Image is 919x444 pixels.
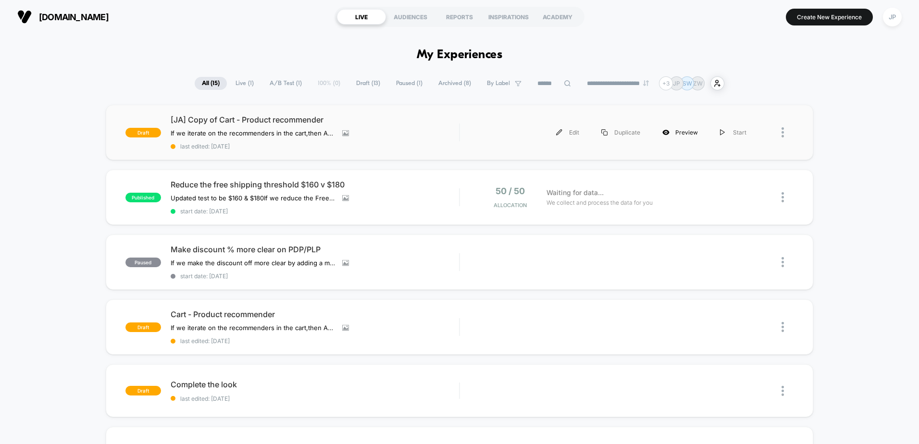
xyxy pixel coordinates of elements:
span: If we iterate on the recommenders in the cart,then AOV will increase,because personalisation in t... [171,129,335,137]
div: AUDIENCES [386,9,435,25]
span: Draft ( 13 ) [349,77,387,90]
span: If we make the discount off more clear by adding a marker,then Add to Carts & CR will increase,be... [171,259,335,267]
span: Complete the look [171,380,459,389]
p: JP [673,80,680,87]
span: Allocation [494,202,527,209]
div: Duplicate [590,122,651,143]
span: last edited: [DATE] [171,395,459,402]
span: start date: [DATE] [171,272,459,280]
span: paused [125,258,161,267]
span: Waiting for data... [546,187,604,198]
span: Paused ( 1 ) [389,77,430,90]
img: close [782,322,784,332]
span: last edited: [DATE] [171,143,459,150]
span: last edited: [DATE] [171,337,459,345]
span: Updated test to be $160 & $180If we reduce the Free Shipping threshold to $150,$160 & $180,then c... [171,194,335,202]
img: close [782,386,784,396]
div: Edit [545,122,590,143]
span: All ( 15 ) [195,77,227,90]
span: published [125,193,161,202]
span: 50 / 50 [496,186,525,196]
span: Cart - Product recommender [171,309,459,319]
span: [JA] Copy of Cart - Product recommender [171,115,459,124]
div: INSPIRATIONS [484,9,533,25]
span: By Label [487,80,510,87]
img: close [782,127,784,137]
span: [DOMAIN_NAME] [39,12,109,22]
div: + 3 [659,76,673,90]
span: start date: [DATE] [171,208,459,215]
p: ZW [693,80,703,87]
button: Create New Experience [786,9,873,25]
span: A/B Test ( 1 ) [262,77,309,90]
div: ACADEMY [533,9,582,25]
img: end [643,80,649,86]
div: Start [709,122,758,143]
span: Make discount % more clear on PDP/PLP [171,245,459,254]
span: We collect and process the data for you [546,198,653,207]
span: Reduce the free shipping threshold $160 v $180 [171,180,459,189]
img: menu [556,129,562,136]
div: JP [883,8,902,26]
div: LIVE [337,9,386,25]
span: Live ( 1 ) [228,77,261,90]
img: close [782,192,784,202]
img: Visually logo [17,10,32,24]
div: Preview [651,122,709,143]
h1: My Experiences [417,48,503,62]
span: If we iterate on the recommenders in the cart,then AOV will increase,because personalisation in t... [171,324,335,332]
button: [DOMAIN_NAME] [14,9,112,25]
span: Archived ( 8 ) [431,77,478,90]
img: close [782,257,784,267]
div: REPORTS [435,9,484,25]
span: draft [125,128,161,137]
img: menu [720,129,725,136]
span: draft [125,322,161,332]
img: menu [601,129,608,136]
span: draft [125,386,161,395]
button: JP [880,7,905,27]
p: SW [683,80,692,87]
